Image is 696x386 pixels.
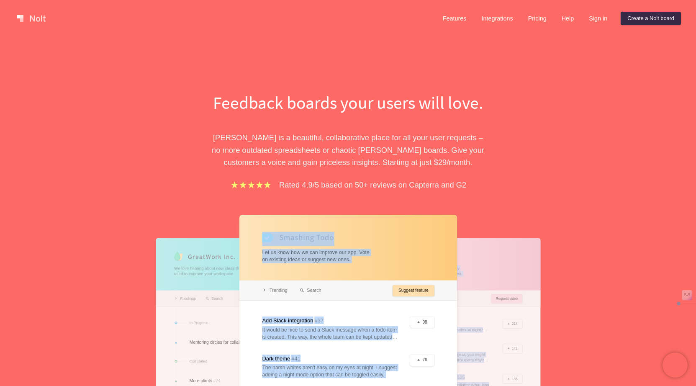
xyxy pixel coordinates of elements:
h1: Feedback boards your users will love. [204,90,493,115]
a: Sign in [582,12,614,25]
p: Rated 4.9/5 based on 50+ reviews on Capterra and G2 [279,179,466,191]
a: Help [555,12,581,25]
img: stars.b067e34983.png [230,180,272,190]
a: Create a Nolt board [621,12,681,25]
p: [PERSON_NAME] is a beautiful, collaborative place for all your user requests – no more outdated s... [204,131,493,168]
a: Integrations [475,12,519,25]
iframe: Chatra live chat [663,353,688,378]
a: Features [436,12,473,25]
a: Pricing [521,12,553,25]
